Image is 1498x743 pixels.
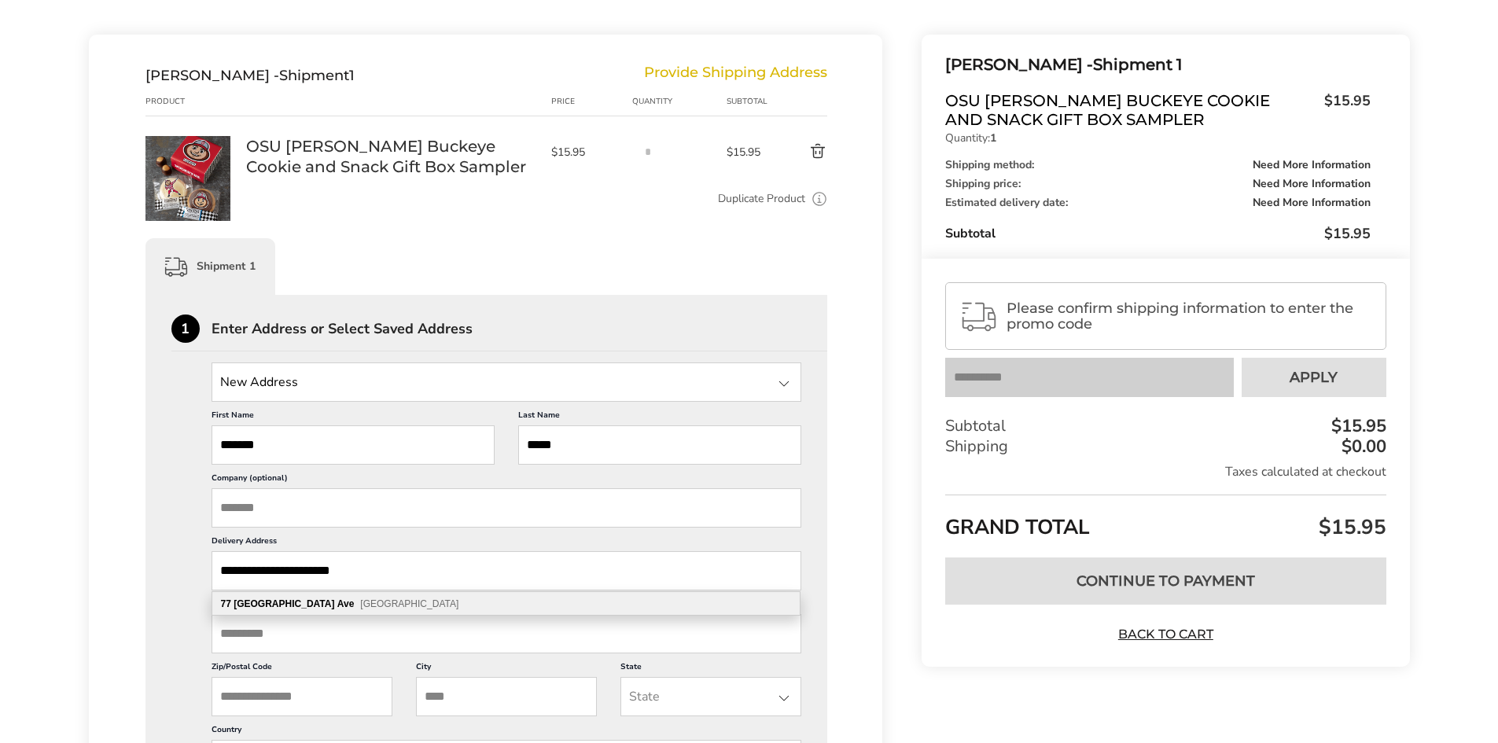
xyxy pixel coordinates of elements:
[145,67,355,84] div: Shipment
[145,238,275,295] div: Shipment 1
[990,131,996,145] strong: 1
[518,410,801,425] label: Last Name
[1338,438,1386,455] div: $0.00
[416,677,597,716] input: City
[145,136,230,221] img: OSU Brutus Buckeye Cookie and Snack Gift Box Sampler
[945,160,1370,171] div: Shipping method:
[1324,224,1371,243] span: $15.95
[246,136,536,177] a: OSU [PERSON_NAME] Buckeye Cookie and Snack Gift Box Sampler
[945,436,1386,457] div: Shipping
[1290,370,1338,384] span: Apply
[1110,626,1220,643] a: Back to Cart
[1242,358,1386,397] button: Apply
[644,67,827,84] div: Provide Shipping Address
[416,661,597,677] label: City
[551,95,633,108] div: Price
[945,133,1370,144] p: Quantity:
[1327,417,1386,435] div: $15.95
[212,724,802,740] label: Country
[1007,300,1371,332] span: Please confirm shipping information to enter the promo code
[620,677,801,716] input: State
[349,67,355,84] span: 1
[1315,513,1386,541] span: $15.95
[1253,160,1371,171] span: Need More Information
[337,598,355,609] b: Ave
[945,178,1370,189] div: Shipping price:
[212,677,392,716] input: ZIP
[632,95,727,108] div: Quantity
[945,224,1370,243] div: Subtotal
[518,425,801,465] input: Last Name
[145,67,279,84] span: [PERSON_NAME] -
[212,592,800,616] div: 77 Richmondville Ave
[945,91,1370,129] a: OSU [PERSON_NAME] Buckeye Cookie and Snack Gift Box Sampler$15.95
[632,136,664,167] input: Quantity input
[145,95,246,108] div: Product
[212,362,802,402] input: State
[945,55,1093,74] span: [PERSON_NAME] -
[945,52,1370,78] div: Shipment 1
[727,95,772,108] div: Subtotal
[727,145,772,160] span: $15.95
[212,535,802,551] label: Delivery Address
[1253,197,1371,208] span: Need More Information
[212,322,828,336] div: Enter Address or Select Saved Address
[945,416,1386,436] div: Subtotal
[1316,91,1371,125] span: $15.95
[212,425,495,465] input: First Name
[360,598,458,609] span: [GEOGRAPHIC_DATA]
[620,661,801,677] label: State
[171,314,200,343] div: 1
[212,473,802,488] label: Company (optional)
[945,557,1386,605] button: Continue to Payment
[221,598,231,609] b: 77
[772,142,827,161] button: Delete product
[212,661,392,677] label: Zip/Postal Code
[212,551,802,590] input: Delivery Address
[945,495,1386,546] div: GRAND TOTAL
[212,488,802,528] input: Company
[234,598,334,609] b: [GEOGRAPHIC_DATA]
[212,410,495,425] label: First Name
[212,614,802,653] input: Apartment
[945,91,1316,129] span: OSU [PERSON_NAME] Buckeye Cookie and Snack Gift Box Sampler
[1253,178,1371,189] span: Need More Information
[945,197,1370,208] div: Estimated delivery date:
[945,463,1386,480] div: Taxes calculated at checkout
[718,190,805,208] a: Duplicate Product
[145,135,230,150] a: OSU Brutus Buckeye Cookie and Snack Gift Box Sampler
[551,145,625,160] span: $15.95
